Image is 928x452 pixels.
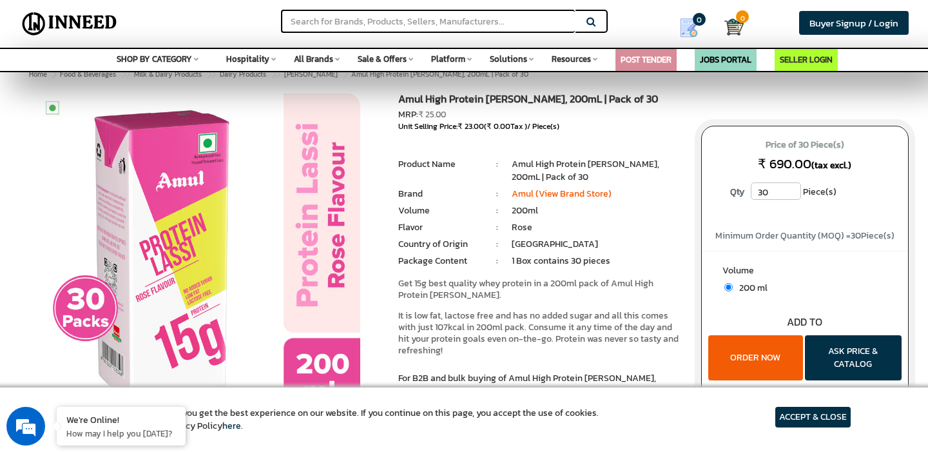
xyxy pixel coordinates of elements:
[211,6,242,37] div: Minimize live chat window
[679,18,699,37] img: Show My Quotes
[398,204,483,217] li: Volume
[398,121,682,132] div: Unit Selling Price: ( Tax )
[358,53,407,65] span: Sale & Offers
[552,53,591,65] span: Resources
[22,77,54,84] img: logo_Zg8I0qSkbAqR2WFHt3p6CTuqpyXMFPubPcD2OT02zFN43Cy9FUNNG3NEPhM_Q1qe_.png
[724,182,751,202] label: Qty
[722,264,887,280] label: Volume
[693,13,706,26] span: 0
[483,188,512,201] li: :
[17,8,122,40] img: Inneed.Market
[226,53,269,65] span: Hospitality
[398,108,682,121] div: MRP:
[512,158,682,184] li: Amul High Protein [PERSON_NAME], 200mL | Pack of 30
[805,335,902,380] button: ASK PRICE & CATALOG
[483,238,512,251] li: :
[811,159,851,172] span: (tax excl.)
[512,255,682,268] li: 1 Box contains 30 pieces
[117,53,192,65] span: SHOP BY CATEGORY
[217,66,269,82] a: Dairy Products
[222,419,241,433] a: here
[418,108,446,121] span: ₹ 25.00
[664,13,724,43] a: my Quotes 0
[736,10,749,23] span: 0
[512,238,682,251] li: [GEOGRAPHIC_DATA]
[700,54,751,66] a: JOBS PORTAL
[483,204,512,217] li: :
[512,187,612,201] a: Amul (View Brand Store)
[89,295,98,303] img: salesiqlogo_leal7QplfZFryJ6FIlVepeu7OftD7mt8q6exU6-34PB8prfIgodN67KcxXM9Y7JQ_.png
[702,315,909,329] div: ADD TO
[398,158,483,171] li: Product Name
[398,278,682,301] p: Get 15g best quality whey protein in a 200ml pack of Amul High Protein [PERSON_NAME].
[487,121,510,132] span: ₹ 0.00
[284,69,338,79] span: [PERSON_NAME]
[282,66,340,82] a: [PERSON_NAME]
[733,281,768,295] span: 200 ml
[398,372,682,411] p: For B2B and bulk buying of Amul High Protein [PERSON_NAME], 200mL | Pack of 30 at wholesale price...
[775,407,851,427] article: ACCEPT & CLOSE
[809,15,898,30] span: Buyer Signup / Login
[458,121,484,132] span: ₹ 23.00
[131,66,204,82] a: Milk & Dairy Products
[67,72,217,89] div: Chat with us now
[220,69,266,79] span: Dairy Products
[398,310,682,357] p: It is low fat, lactose free and has no added sugar and all this comes with just 107kcal in 200ml ...
[6,309,246,354] textarea: Type your message and hit 'Enter'
[851,229,861,242] span: 30
[398,238,483,251] li: Country of Origin
[512,221,682,234] li: Rose
[101,295,164,304] em: Driven by SalesIQ
[724,13,733,41] a: Cart 0
[66,413,176,426] div: We're Online!
[26,66,50,82] a: Home
[512,204,682,217] li: 200ml
[398,255,483,268] li: Package Content
[60,69,116,79] span: Food & Beverages
[724,17,744,37] img: Cart
[483,255,512,268] li: :
[134,69,202,79] span: Milk & Dairy Products
[621,54,672,66] a: POST TENDER
[803,182,836,202] span: Piece(s)
[398,188,483,201] li: Brand
[66,427,176,439] p: How may I help you today?
[715,229,894,242] span: Minimum Order Quantity (MOQ) = Piece(s)
[431,53,465,65] span: Platform
[483,221,512,234] li: :
[57,69,528,79] span: Amul High Protein [PERSON_NAME], 200mL | Pack of 30
[780,54,833,66] a: SELLER LOGIN
[38,93,360,416] img: Amul High Protein Rose Lassi, 200mL
[294,53,333,65] span: All Brands
[77,407,599,433] article: We use cookies to ensure you get the best experience on our website. If you continue on this page...
[758,154,811,173] span: ₹ 690.00
[57,66,119,82] a: Food & Beverages
[708,335,803,380] button: ORDER NOW
[281,10,575,33] input: Search for Brands, Products, Sellers, Manufacturers...
[75,141,178,271] span: We're online!
[483,158,512,171] li: :
[398,93,682,108] h1: Amul High Protein [PERSON_NAME], 200mL | Pack of 30
[799,11,909,35] a: Buyer Signup / Login
[490,53,527,65] span: Solutions
[398,221,483,234] li: Flavor
[714,135,896,155] span: Price of 30 Piece(s)
[527,121,559,132] span: / Piece(s)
